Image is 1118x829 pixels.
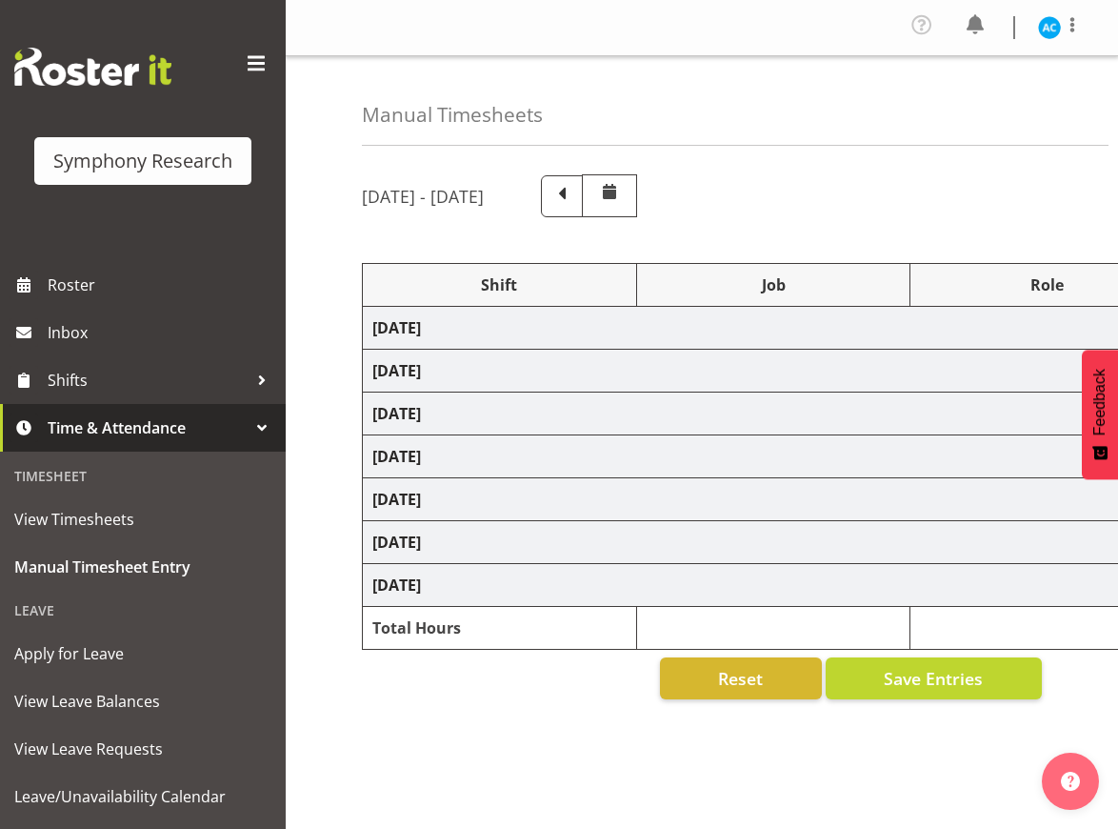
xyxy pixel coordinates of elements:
span: View Leave Requests [14,735,271,763]
div: Timesheet [5,456,281,495]
button: Feedback - Show survey [1082,350,1118,479]
div: Leave [5,591,281,630]
h4: Manual Timesheets [362,104,543,126]
div: Symphony Research [53,147,232,175]
img: abbey-craib10174.jpg [1038,16,1061,39]
span: Time & Attendance [48,414,248,442]
a: Apply for Leave [5,630,281,677]
span: Reset [718,666,763,691]
a: Leave/Unavailability Calendar [5,773,281,820]
button: Reset [660,657,822,699]
td: Total Hours [363,607,637,650]
img: Rosterit website logo [14,48,171,86]
span: Apply for Leave [14,639,271,668]
span: Shifts [48,366,248,394]
a: Manual Timesheet Entry [5,543,281,591]
a: View Leave Requests [5,725,281,773]
h5: [DATE] - [DATE] [362,186,484,207]
img: help-xxl-2.png [1061,772,1080,791]
a: View Leave Balances [5,677,281,725]
a: View Timesheets [5,495,281,543]
span: Feedback [1091,369,1108,435]
div: Job [647,273,901,296]
div: Shift [372,273,627,296]
span: Inbox [48,318,276,347]
span: Roster [48,271,276,299]
span: Leave/Unavailability Calendar [14,782,271,811]
span: View Leave Balances [14,687,271,716]
span: Save Entries [884,666,983,691]
span: Manual Timesheet Entry [14,553,271,581]
span: View Timesheets [14,505,271,534]
button: Save Entries [826,657,1042,699]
